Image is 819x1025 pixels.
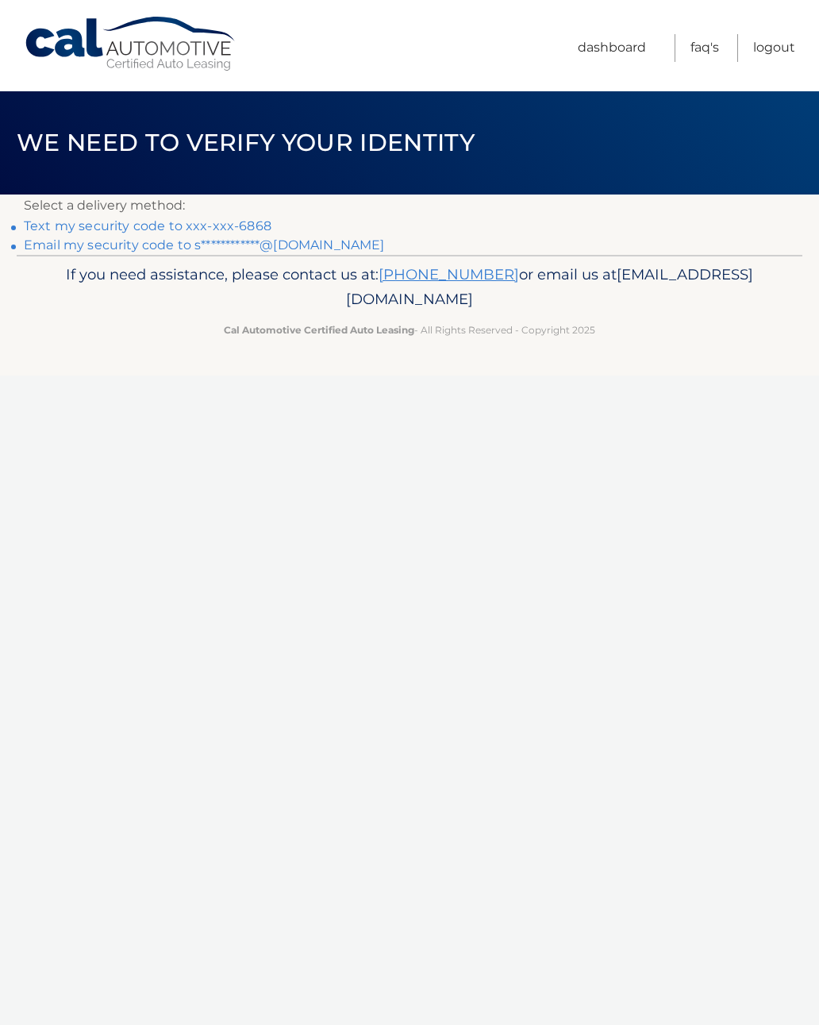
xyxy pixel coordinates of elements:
[40,322,779,338] p: - All Rights Reserved - Copyright 2025
[24,195,795,217] p: Select a delivery method:
[24,218,271,233] a: Text my security code to xxx-xxx-6868
[379,265,519,283] a: [PHONE_NUMBER]
[690,34,719,62] a: FAQ's
[753,34,795,62] a: Logout
[224,324,414,336] strong: Cal Automotive Certified Auto Leasing
[24,16,238,72] a: Cal Automotive
[40,262,779,313] p: If you need assistance, please contact us at: or email us at
[17,128,475,157] span: We need to verify your identity
[578,34,646,62] a: Dashboard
